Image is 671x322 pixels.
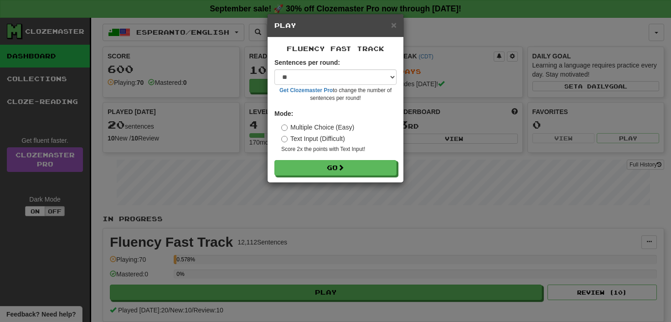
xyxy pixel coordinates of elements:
[281,145,397,153] small: Score 2x the points with Text Input !
[274,58,340,67] label: Sentences per round:
[274,21,397,30] h5: Play
[274,110,293,117] strong: Mode:
[391,20,397,30] button: Close
[287,45,384,52] span: Fluency Fast Track
[274,160,397,176] button: Go
[281,125,288,131] input: Multiple Choice (Easy)
[274,87,397,102] small: to change the number of sentences per round!
[281,136,288,142] input: Text Input (Difficult)
[281,134,345,143] label: Text Input (Difficult)
[281,123,354,132] label: Multiple Choice (Easy)
[391,20,397,30] span: ×
[279,87,333,93] a: Get Clozemaster Pro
